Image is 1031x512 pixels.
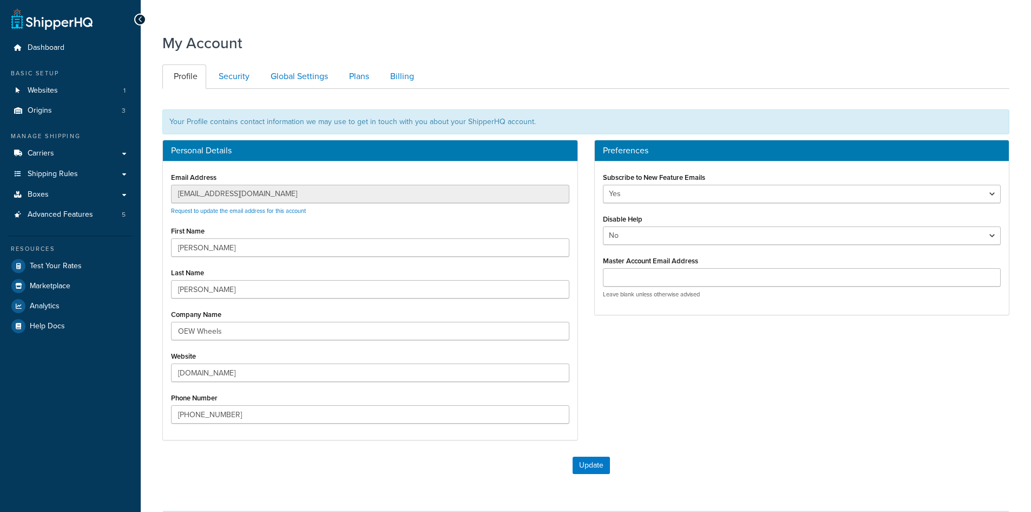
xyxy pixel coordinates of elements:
[338,64,378,89] a: Plans
[8,185,133,205] a: Boxes
[259,64,337,89] a: Global Settings
[28,170,78,179] span: Shipping Rules
[30,302,60,311] span: Analytics
[162,64,206,89] a: Profile
[162,109,1009,134] div: Your Profile contains contact information we may use to get in touch with you about your ShipperH...
[8,316,133,336] a: Help Docs
[123,86,126,95] span: 1
[28,190,49,199] span: Boxes
[122,210,126,219] span: 5
[171,310,221,319] label: Company Name
[28,86,58,95] span: Websites
[171,227,205,235] label: First Name
[28,210,93,219] span: Advanced Features
[30,282,70,291] span: Marketplace
[8,81,133,101] li: Websites
[11,8,93,30] a: ShipperHQ Home
[171,269,204,277] label: Last Name
[8,38,133,58] a: Dashboard
[171,173,216,182] label: Email Address
[162,33,242,54] h1: My Account
[28,106,52,115] span: Origins
[603,173,705,182] label: Subscribe to New Feature Emails
[207,64,258,89] a: Security
[171,394,218,402] label: Phone Number
[603,290,1001,299] p: Leave blank unless otherwise advised
[122,106,126,115] span: 3
[8,164,133,184] a: Shipping Rules
[8,144,133,164] a: Carriers
[603,146,1001,155] h3: Preferences
[8,132,133,141] div: Manage Shipping
[573,457,610,474] button: Update
[8,101,133,121] a: Origins 3
[171,206,306,215] a: Request to update the email address for this account
[8,276,133,296] a: Marketplace
[171,146,569,155] h3: Personal Details
[30,322,65,331] span: Help Docs
[603,257,698,265] label: Master Account Email Address
[8,101,133,121] li: Origins
[30,262,82,271] span: Test Your Rates
[171,352,196,360] label: Website
[603,215,642,223] label: Disable Help
[379,64,423,89] a: Billing
[8,81,133,101] a: Websites 1
[28,43,64,53] span: Dashboard
[8,296,133,316] a: Analytics
[8,205,133,225] a: Advanced Features 5
[8,69,133,78] div: Basic Setup
[8,244,133,254] div: Resources
[8,205,133,225] li: Advanced Features
[8,256,133,276] a: Test Your Rates
[28,149,54,158] span: Carriers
